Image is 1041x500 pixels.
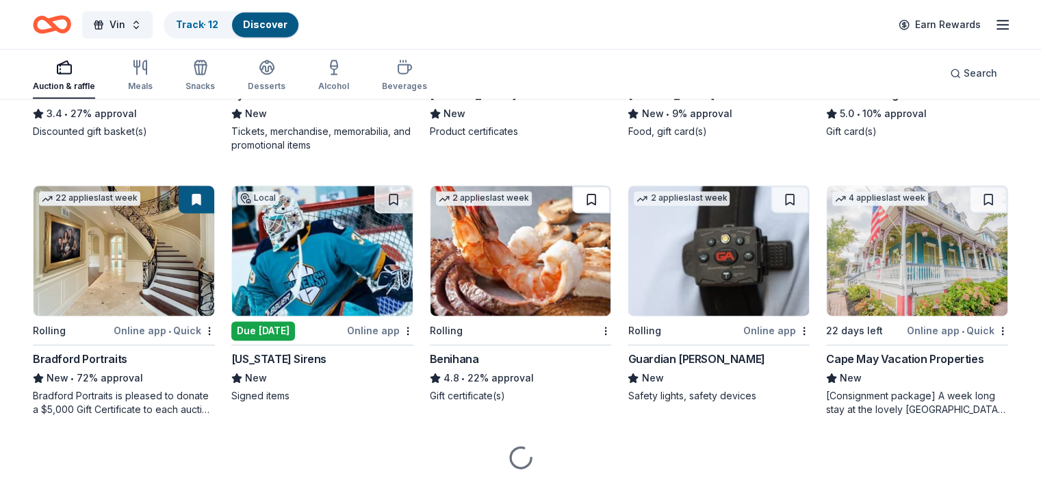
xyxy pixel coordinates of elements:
span: 5.0 [840,105,854,122]
span: • [857,108,860,119]
button: Beverages [382,53,427,99]
button: Search [939,60,1008,87]
span: • [962,325,964,336]
a: Discover [243,18,287,30]
div: 4 applies last week [832,191,928,205]
div: Local [237,191,279,205]
div: 2 applies last week [436,191,532,205]
span: Search [964,65,997,82]
button: Track· 12Discover [164,11,300,38]
span: Vin [110,16,125,33]
div: Rolling [33,323,66,339]
div: Bradford Portraits [33,351,127,367]
span: • [666,108,669,119]
div: Rolling [430,323,463,339]
button: Snacks [185,53,215,99]
a: Image for Guardian Angel Device2 applieslast weekRollingOnline appGuardian [PERSON_NAME]NewSafety... [628,185,810,403]
div: Product certificates [430,125,612,138]
span: • [70,373,74,384]
img: Image for Bradford Portraits [34,186,214,316]
div: Discounted gift basket(s) [33,125,215,138]
a: Image for Benihana2 applieslast weekRollingBenihana4.8•22% approvalGift certificate(s) [430,185,612,403]
div: Alcohol [318,81,349,92]
div: [Consignment package] A week long stay at the lovely [GEOGRAPHIC_DATA] in [GEOGRAPHIC_DATA], [GEO... [826,389,1008,416]
a: Image for New York SirensLocalDue [DATE]Online app[US_STATE] SirensNewSigned items [231,185,413,403]
div: Beverages [382,81,427,92]
span: New [245,370,267,386]
span: New [641,370,663,386]
div: Cape May Vacation Properties [826,351,984,367]
div: Due [DATE] [231,321,295,340]
img: Image for New York Sirens [232,186,413,316]
a: Track· 12 [176,18,218,30]
div: 22 days left [826,323,883,339]
span: • [64,108,68,119]
div: 27% approval [33,105,215,122]
div: Gift card(s) [826,125,1008,138]
div: Rolling [628,323,660,339]
span: New [444,105,465,122]
div: 9% approval [628,105,810,122]
a: Home [33,8,71,40]
button: Vin [82,11,153,38]
div: Online app Quick [907,322,1008,339]
div: Snacks [185,81,215,92]
a: Earn Rewards [890,12,989,37]
div: 2 applies last week [634,191,730,205]
div: Guardian [PERSON_NAME] [628,351,764,367]
img: Image for Cape May Vacation Properties [827,186,1007,316]
span: • [168,325,171,336]
button: Auction & raffle [33,53,95,99]
div: 10% approval [826,105,1008,122]
div: Online app [743,322,810,339]
div: Signed items [231,389,413,403]
div: Online app Quick [114,322,215,339]
span: • [461,373,465,384]
div: Benihana [430,351,479,367]
div: Gift certificate(s) [430,389,612,403]
div: Tickets, merchandise, memorabilia, and promotional items [231,125,413,152]
span: 4.8 [444,370,459,386]
span: New [840,370,862,386]
button: Alcohol [318,53,349,99]
span: New [245,105,267,122]
div: [US_STATE] Sirens [231,351,326,367]
div: Bradford Portraits is pleased to donate a $5,000 Gift Certificate to each auction event, which in... [33,389,215,416]
div: Desserts [248,81,285,92]
div: Safety lights, safety devices [628,389,810,403]
div: Meals [128,81,153,92]
div: 72% approval [33,370,215,386]
div: 22% approval [430,370,612,386]
span: New [641,105,663,122]
span: 3.4 [47,105,62,122]
div: Online app [347,322,413,339]
span: New [47,370,68,386]
div: Auction & raffle [33,81,95,92]
div: Food, gift card(s) [628,125,810,138]
button: Meals [128,53,153,99]
img: Image for Benihana [430,186,611,316]
div: 22 applies last week [39,191,140,205]
a: Image for Cape May Vacation Properties4 applieslast week22 days leftOnline app•QuickCape May Vaca... [826,185,1008,416]
a: Image for Bradford Portraits22 applieslast weekRollingOnline app•QuickBradford PortraitsNew•72% a... [33,185,215,416]
img: Image for Guardian Angel Device [628,186,809,316]
button: Desserts [248,53,285,99]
